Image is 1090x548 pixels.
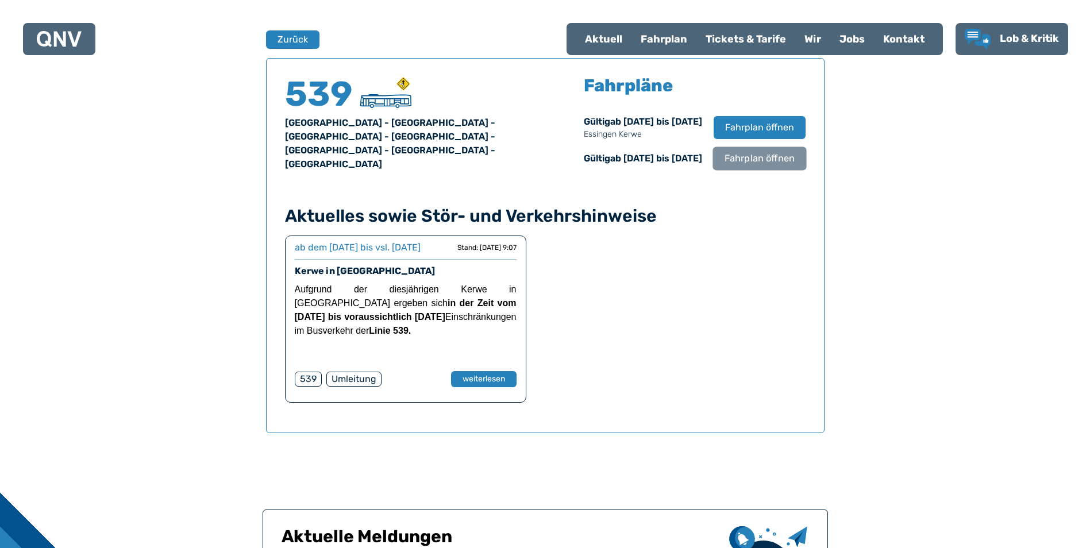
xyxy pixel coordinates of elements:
[266,30,319,49] button: Zurück
[830,24,874,54] a: Jobs
[584,77,673,94] h5: Fahrpläne
[285,77,354,111] h4: 539
[37,28,82,51] a: QNV Logo
[295,265,435,276] a: Kerwe in [GEOGRAPHIC_DATA]
[631,24,696,54] a: Fahrplan
[1000,32,1059,45] span: Lob & Kritik
[295,372,322,387] div: 539
[714,116,806,139] button: Fahrplan öffnen
[584,152,702,165] div: Gültig ab [DATE] bis [DATE]
[326,372,382,387] div: Umleitung
[295,241,421,254] div: ab dem [DATE] bis vsl. [DATE]
[295,298,517,322] strong: in der Zeit vom [DATE] bis voraussichtlich [DATE]
[37,31,82,47] img: QNV Logo
[285,206,806,226] h4: Aktuelles sowie Stör- und Verkehrshinweise
[360,94,411,108] img: Stadtbus
[584,115,702,140] div: Gültig ab [DATE] bis [DATE]
[457,243,517,252] div: Stand: [DATE] 9:07
[295,284,517,335] span: Aufgrund der diesjährigen Kerwe in [GEOGRAPHIC_DATA] ergeben sich Einschränkungen im Busverkehr der
[725,121,794,134] span: Fahrplan öffnen
[696,24,795,54] a: Tickets & Tarife
[965,29,1059,49] a: Lob & Kritik
[576,24,631,54] a: Aktuell
[584,129,702,140] p: Essingen Kerwe
[724,152,794,165] span: Fahrplan öffnen
[285,116,531,171] div: [GEOGRAPHIC_DATA] - [GEOGRAPHIC_DATA] - [GEOGRAPHIC_DATA] - [GEOGRAPHIC_DATA] - [GEOGRAPHIC_DATA]...
[874,24,934,54] a: Kontakt
[369,326,411,335] strong: Linie 539.
[451,371,517,387] button: weiterlesen
[266,30,312,49] a: Zurück
[712,146,806,170] button: Fahrplan öffnen
[795,24,830,54] a: Wir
